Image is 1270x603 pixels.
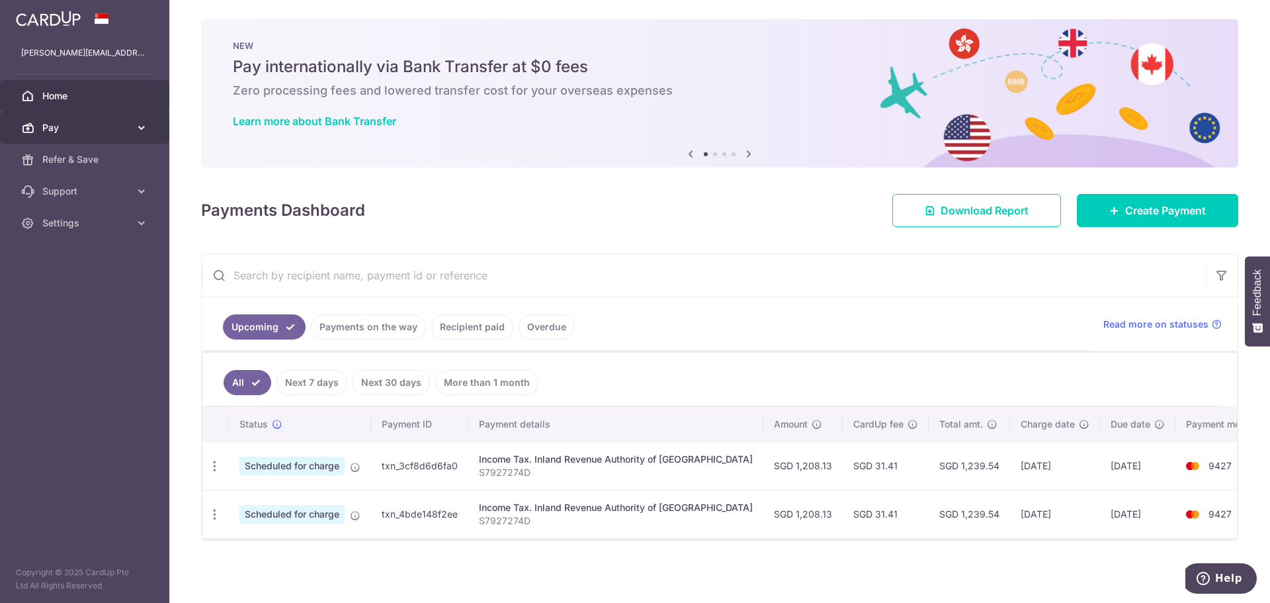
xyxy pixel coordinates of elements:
a: Upcoming [223,314,306,340]
td: SGD 1,239.54 [929,441,1010,490]
p: S7927274D [479,466,753,479]
span: Settings [42,216,130,230]
a: Next 30 days [353,370,430,395]
h6: Zero processing fees and lowered transfer cost for your overseas expenses [233,83,1206,99]
p: NEW [233,40,1206,51]
span: Read more on statuses [1103,318,1208,331]
span: Pay [42,121,130,134]
a: Payments on the way [311,314,426,340]
td: [DATE] [1010,490,1100,538]
th: Payment details [468,407,763,441]
td: [DATE] [1010,441,1100,490]
td: [DATE] [1100,441,1175,490]
div: Income Tax. Inland Revenue Authority of [GEOGRAPHIC_DATA] [479,453,753,466]
h4: Payments Dashboard [201,199,365,222]
span: Refer & Save [42,153,130,166]
a: Overdue [519,314,575,340]
a: More than 1 month [435,370,538,395]
a: Next 7 days [276,370,347,395]
a: Download Report [892,194,1061,227]
input: Search by recipient name, payment id or reference [202,254,1206,297]
img: CardUp [16,11,81,26]
td: txn_4bde148f2ee [371,490,468,538]
img: Bank Card [1179,458,1206,474]
td: SGD 1,208.13 [763,490,843,538]
td: SGD 1,239.54 [929,490,1010,538]
span: Home [42,89,130,103]
span: Due date [1111,418,1150,431]
td: [DATE] [1100,490,1175,538]
img: Bank Card [1179,506,1206,522]
span: Amount [774,418,808,431]
span: Total amt. [939,418,983,431]
span: Feedback [1251,269,1263,316]
img: Bank transfer banner [201,19,1238,167]
span: Support [42,185,130,198]
h5: Pay internationally via Bank Transfer at $0 fees [233,56,1206,77]
a: Read more on statuses [1103,318,1222,331]
p: [PERSON_NAME][EMAIL_ADDRESS][DOMAIN_NAME] [21,46,148,60]
a: Learn more about Bank Transfer [233,115,396,128]
td: SGD 1,208.13 [763,441,843,490]
td: txn_3cf8d6d6fa0 [371,441,468,490]
span: 9427 [1208,508,1232,520]
span: Charge date [1021,418,1075,431]
span: Download Report [941,203,1029,218]
p: S7927274D [479,514,753,528]
button: Feedback - Show survey [1245,256,1270,346]
a: Recipient paid [431,314,513,340]
iframe: Opens a widget where you can find more information [1185,563,1257,596]
a: Create Payment [1077,194,1238,227]
td: SGD 31.41 [843,441,929,490]
span: Status [239,418,268,431]
th: Payment ID [371,407,468,441]
span: Scheduled for charge [239,505,345,524]
td: SGD 31.41 [843,490,929,538]
span: Scheduled for charge [239,457,345,475]
a: All [224,370,271,395]
span: 9427 [1208,460,1232,471]
div: Income Tax. Inland Revenue Authority of [GEOGRAPHIC_DATA] [479,501,753,514]
span: Create Payment [1125,203,1206,218]
span: CardUp fee [853,418,904,431]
